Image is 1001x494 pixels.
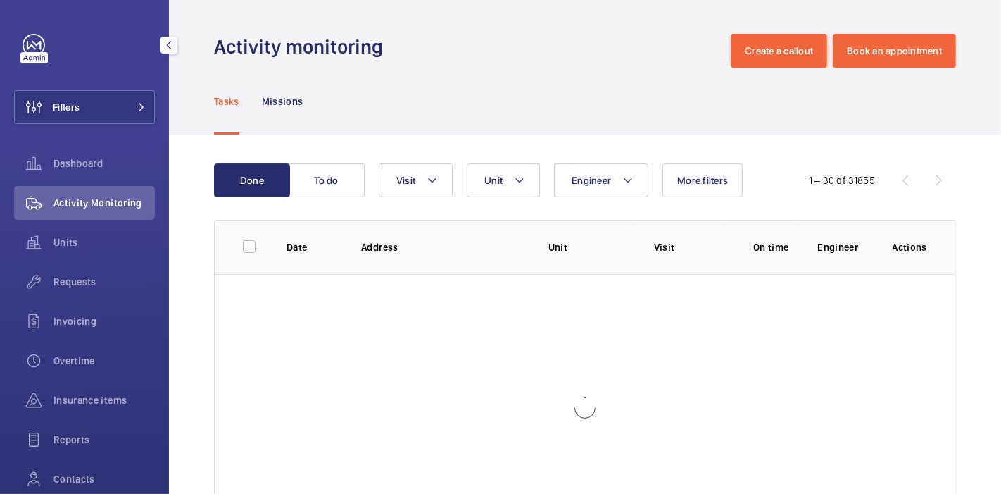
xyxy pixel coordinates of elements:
span: More filters [677,175,728,186]
button: To do [289,163,365,197]
p: Visit [654,240,725,254]
span: Invoicing [53,314,155,328]
button: Book an appointment [833,34,956,68]
p: Missions [262,94,303,109]
p: Address [361,240,525,254]
p: Engineer [817,240,869,254]
span: Activity Monitoring [53,196,155,210]
span: Reports [53,433,155,447]
button: Visit [379,163,453,197]
span: Overtime [53,354,155,368]
span: Contacts [53,472,155,486]
span: Unit [484,175,503,186]
p: Date [287,240,339,254]
span: Filters [53,100,80,114]
span: Requests [53,275,155,289]
span: Insurance items [53,393,155,407]
span: Units [53,235,155,249]
button: More filters [662,163,743,197]
button: Unit [467,163,540,197]
div: 1 – 30 of 31855 [809,173,875,187]
button: Done [214,163,290,197]
button: Filters [14,90,155,124]
span: Visit [396,175,415,186]
button: Create a callout [731,34,827,68]
p: On time [747,240,795,254]
p: Unit [548,240,631,254]
p: Actions [893,240,927,254]
p: Tasks [214,94,239,109]
h1: Activity monitoring [214,34,391,60]
span: Engineer [572,175,611,186]
button: Engineer [554,163,648,197]
span: Dashboard [53,156,155,171]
